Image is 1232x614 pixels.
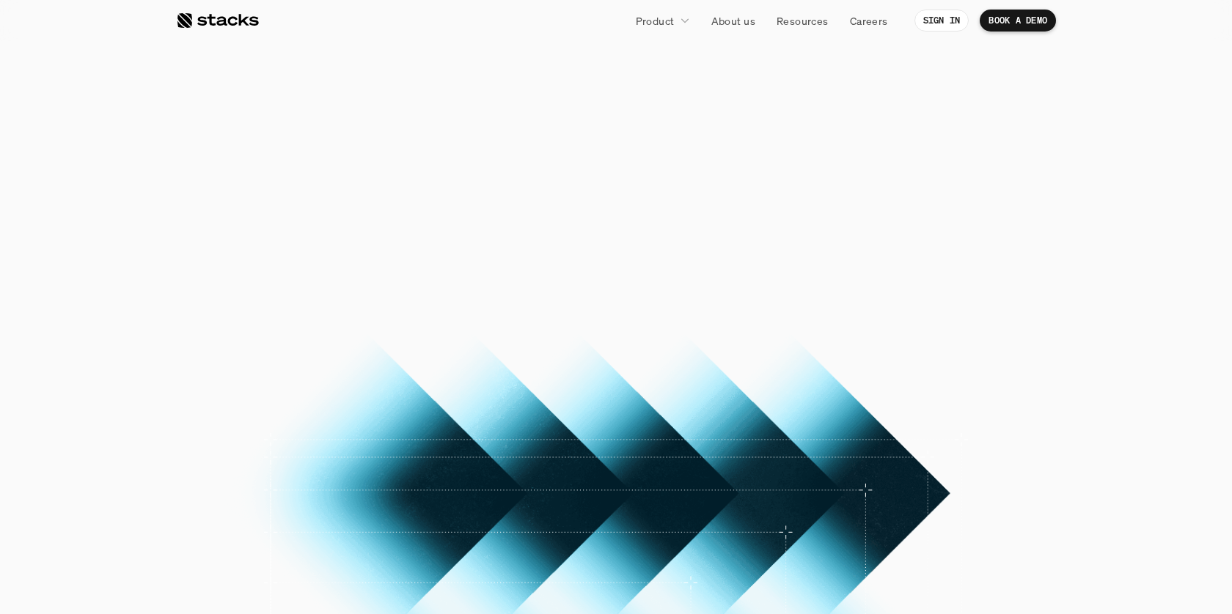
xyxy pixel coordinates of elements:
[636,13,675,29] p: Product
[841,7,897,34] a: Careers
[445,118,787,184] span: AI-powered
[914,10,969,32] a: SIGN IN
[711,13,755,29] p: About us
[989,15,1047,26] p: BOOK A DEMO
[768,7,837,34] a: Resources
[923,15,961,26] p: SIGN IN
[574,360,657,381] p: BOOK A DEMO
[703,7,764,34] a: About us
[403,184,829,250] span: reconciliations
[415,267,817,334] p: Let Stacks take over your repetitive accounting tasks. Our AI-native tools reconcile and transact...
[549,352,683,388] a: BOOK A DEMO
[850,13,888,29] p: Careers
[980,10,1056,32] a: BOOK A DEMO
[777,13,829,29] p: Resources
